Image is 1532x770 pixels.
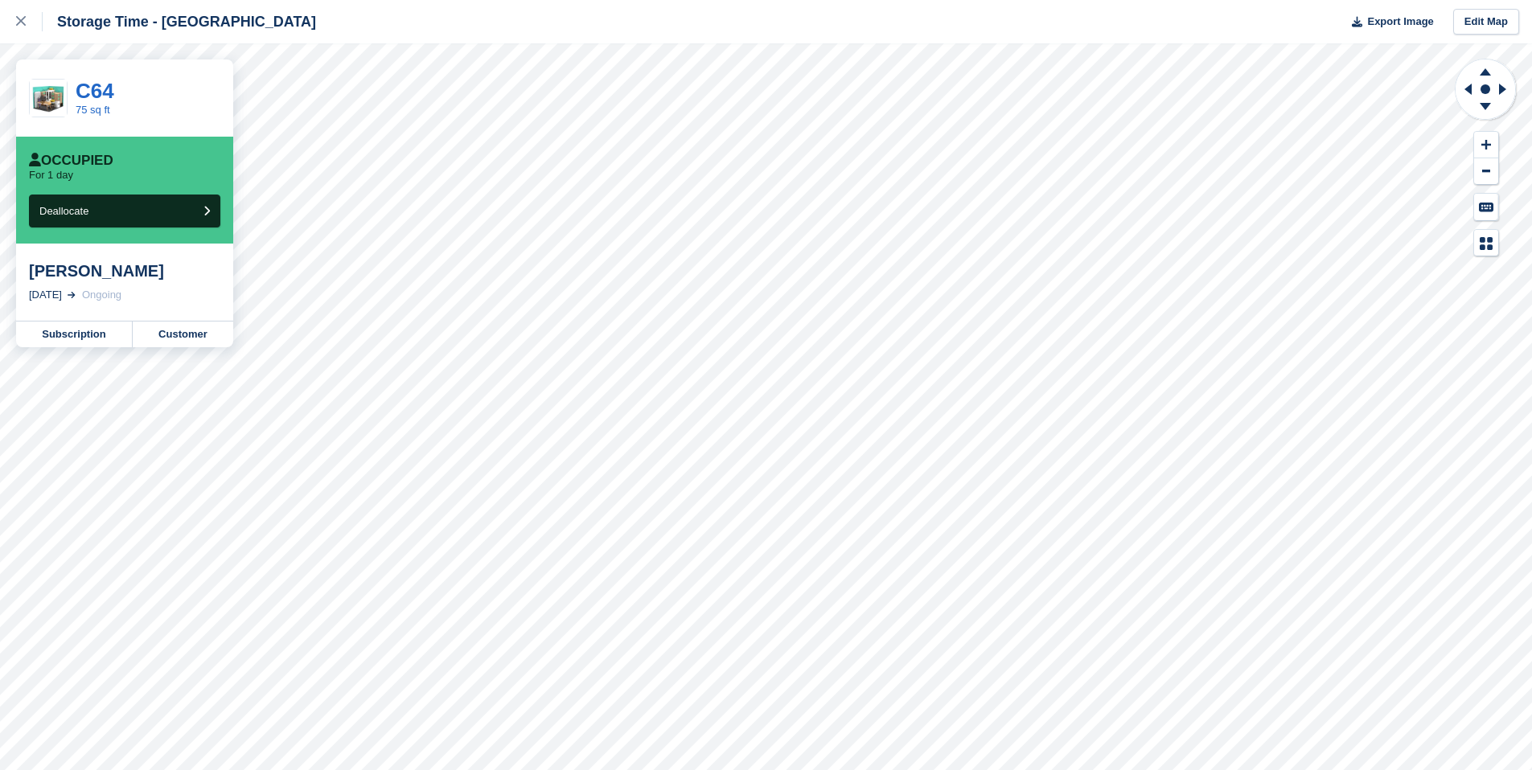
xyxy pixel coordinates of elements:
img: arrow-right-light-icn-cde0832a797a2874e46488d9cf13f60e5c3a73dbe684e267c42b8395dfbc2abf.svg [68,292,76,298]
p: For 1 day [29,169,73,182]
button: Zoom Out [1474,158,1498,185]
div: [PERSON_NAME] [29,261,220,281]
span: Deallocate [39,205,88,217]
div: [DATE] [29,287,62,303]
a: 75 sq ft [76,104,110,116]
button: Map Legend [1474,230,1498,256]
button: Deallocate [29,195,220,227]
span: Export Image [1367,14,1433,30]
img: 75ft.jpg [30,80,67,117]
button: Zoom In [1474,132,1498,158]
button: Keyboard Shortcuts [1474,194,1498,220]
div: Occupied [29,153,113,169]
div: Storage Time - [GEOGRAPHIC_DATA] [43,12,316,31]
a: Customer [133,322,233,347]
a: Subscription [16,322,133,347]
a: Edit Map [1453,9,1519,35]
a: C64 [76,79,114,103]
button: Export Image [1342,9,1434,35]
div: Ongoing [82,287,121,303]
